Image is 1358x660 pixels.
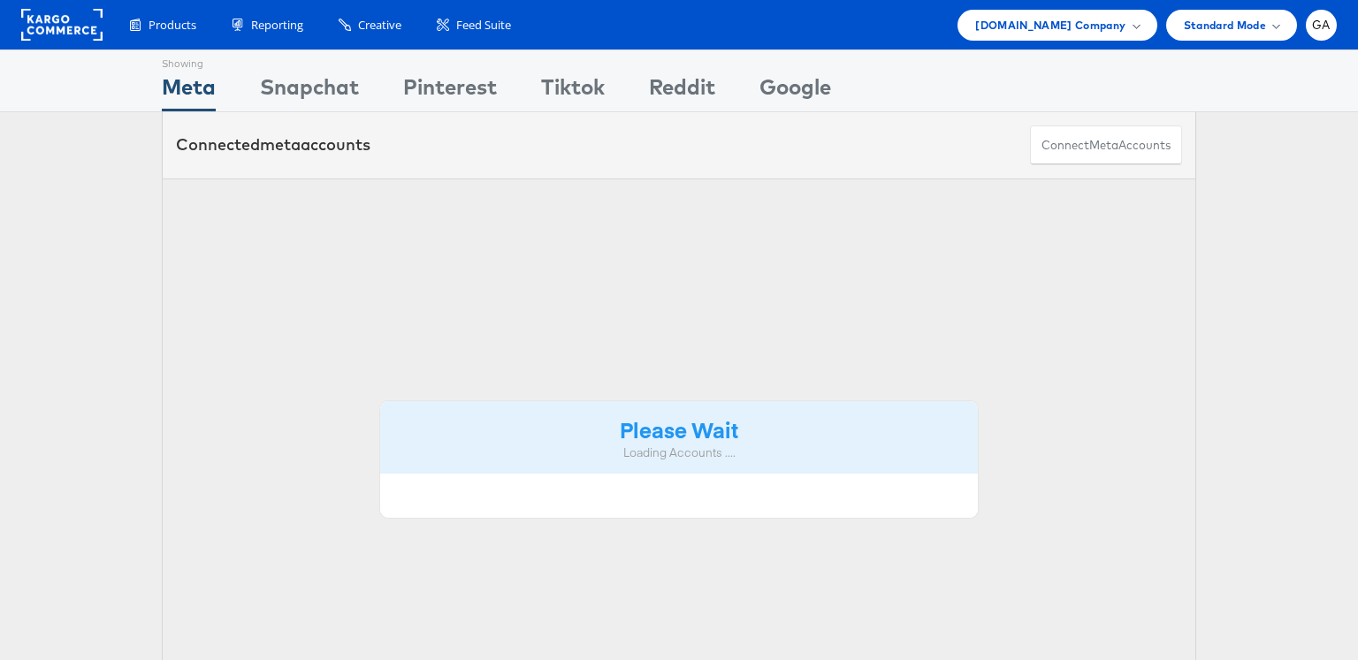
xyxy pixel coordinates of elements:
span: [DOMAIN_NAME] Company [975,16,1125,34]
div: Tiktok [541,72,605,111]
div: Showing [162,50,216,72]
div: Meta [162,72,216,111]
span: Products [149,17,196,34]
span: meta [260,134,301,155]
span: GA [1312,19,1331,31]
span: meta [1089,137,1118,154]
button: ConnectmetaAccounts [1030,125,1182,165]
span: Feed Suite [456,17,511,34]
div: Pinterest [403,72,497,111]
div: Connected accounts [176,133,370,156]
span: Standard Mode [1184,16,1266,34]
span: Creative [358,17,401,34]
strong: Please Wait [620,414,738,444]
div: Snapchat [260,72,359,111]
span: Reporting [251,17,303,34]
div: Reddit [649,72,715,111]
div: Google [759,72,831,111]
div: Loading Accounts .... [393,444,965,461]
